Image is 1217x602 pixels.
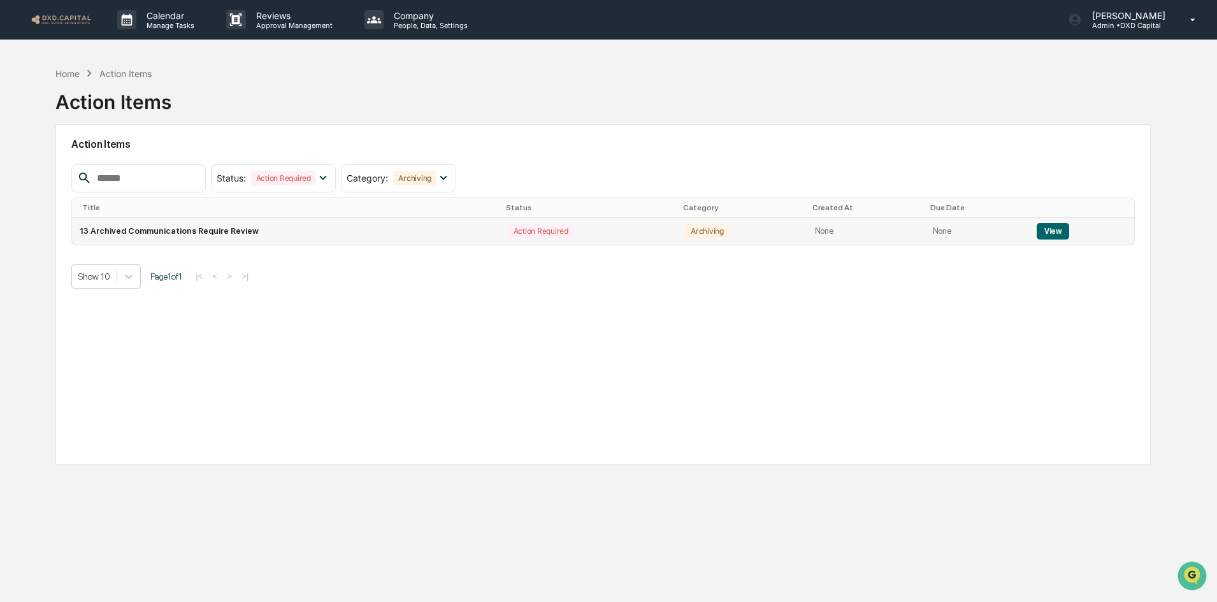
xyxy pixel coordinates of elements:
button: < [209,271,222,282]
p: How can we help? [13,27,232,47]
td: None [807,218,925,245]
span: Attestations [105,161,158,173]
div: Start new chat [43,97,209,110]
p: [PERSON_NAME] [1082,10,1172,21]
button: Start new chat [217,101,232,117]
a: 🔎Data Lookup [8,180,85,203]
button: >| [238,271,252,282]
span: Pylon [127,216,154,226]
a: 🗄️Attestations [87,155,163,178]
span: Page 1 of 1 [150,271,182,282]
span: Status : [217,173,246,183]
iframe: Open customer support [1176,560,1211,594]
button: View [1037,223,1069,240]
div: Status [506,203,673,212]
span: Category : [347,173,388,183]
div: 🗄️ [92,162,103,172]
p: Company [384,10,474,21]
div: Archiving [393,171,436,185]
td: 13 Archived Communications Require Review [72,218,500,245]
div: Title [82,203,495,212]
span: Preclearance [25,161,82,173]
h2: Action Items [71,138,1135,150]
div: Category [683,203,802,212]
div: Archiving [686,224,729,238]
a: 🖐️Preclearance [8,155,87,178]
button: > [223,271,236,282]
td: None [925,218,1029,245]
p: People, Data, Settings [384,21,474,30]
p: Manage Tasks [136,21,201,30]
a: Powered byPylon [90,215,154,226]
div: 🖐️ [13,162,23,172]
div: Action Required [251,171,316,185]
div: Home [55,68,80,79]
img: 1746055101610-c473b297-6a78-478c-a979-82029cc54cd1 [13,97,36,120]
div: We're available if you need us! [43,110,161,120]
div: Created At [812,203,920,212]
div: 🔎 [13,186,23,196]
a: View [1037,226,1069,236]
div: Action Items [55,80,171,113]
img: logo [31,13,92,25]
button: |< [192,271,206,282]
span: Data Lookup [25,185,80,197]
p: Approval Management [246,21,339,30]
p: Reviews [246,10,339,21]
div: Action Items [99,68,152,79]
div: Due Date [930,203,1024,212]
p: Admin • DXD Capital [1082,21,1172,30]
div: Action Required [508,224,573,238]
input: Clear [33,58,210,71]
p: Calendar [136,10,201,21]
